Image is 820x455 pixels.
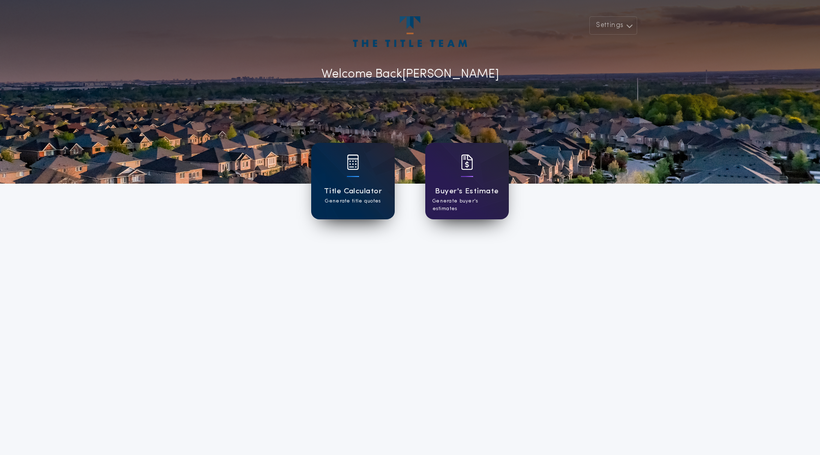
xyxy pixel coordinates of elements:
[325,197,380,205] p: Generate title quotes
[435,186,499,197] h1: Buyer's Estimate
[589,16,637,35] button: Settings
[353,16,467,47] img: account-logo
[347,155,359,170] img: card icon
[461,155,473,170] img: card icon
[321,65,499,84] p: Welcome Back [PERSON_NAME]
[311,143,395,219] a: card iconTitle CalculatorGenerate title quotes
[425,143,509,219] a: card iconBuyer's EstimateGenerate buyer's estimates
[432,197,502,213] p: Generate buyer's estimates
[324,186,382,197] h1: Title Calculator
